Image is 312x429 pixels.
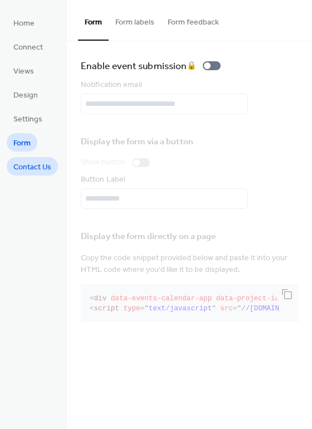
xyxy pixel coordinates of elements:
span: Connect [13,42,43,53]
span: Form [13,138,31,149]
span: Contact Us [13,162,51,173]
span: Settings [13,114,42,125]
a: Connect [7,37,50,56]
a: Settings [7,109,49,128]
a: Contact Us [7,157,58,175]
a: Views [7,61,41,80]
a: Home [7,13,41,32]
span: Home [13,18,35,30]
a: Design [7,85,45,104]
span: Views [13,66,34,77]
span: Design [13,90,38,101]
a: Form [7,133,37,152]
